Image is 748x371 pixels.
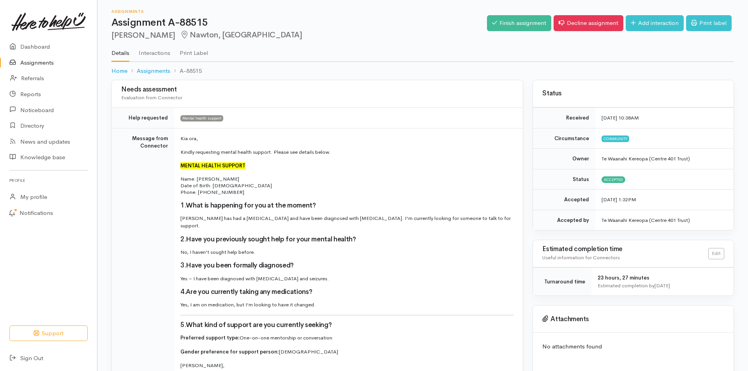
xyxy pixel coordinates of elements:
p: Yes, I am on medication, but I’m looking to have it changed. [180,301,513,309]
time: [DATE] 1:32PM [602,196,636,203]
p: Phone: [PHONE_NUMBER] [180,189,513,195]
h3: 2. [180,236,513,243]
p: Kindly requesting mental health support. Please see details below. [180,148,513,156]
td: Accepted [533,190,595,210]
a: Add interaction [626,15,684,31]
h3: Estimated completion time [542,246,708,253]
span: 23 hours, 27 minutes [598,274,649,281]
a: Assignments [137,67,170,76]
a: Print label [686,15,732,31]
span: Are you currently taking any medications? [186,288,312,296]
h3: 4. [180,288,513,296]
h3: Status [542,90,724,97]
span: What is happening for you at the moment? [186,201,316,209]
li: A-88515 [170,67,202,76]
h3: Needs assessment [121,86,513,93]
h1: Assignment A-88515 [111,17,487,28]
span: Have you been formally diagnosed? [186,261,294,269]
td: Owner [533,149,595,169]
span: Te Waanahi Kereopa (Centre 401 Trust) [602,155,690,162]
a: Decline assignment [554,15,623,31]
a: Details [111,39,129,62]
p: No, I haven’t sought help before. [180,248,513,256]
span: Useful information for Connectors [542,254,620,261]
span: Accepted [602,176,625,183]
p: [DEMOGRAPHIC_DATA] [180,348,513,356]
span: Evaluation from Connector [121,94,182,101]
p: One-on-one mentorship or conversation [180,334,513,342]
p: [PERSON_NAME] has had a [MEDICAL_DATA] and have been diagnosed with [MEDICAL_DATA]. I'm currently... [180,215,513,230]
a: Print Label [180,39,208,61]
h3: 3. [180,262,513,269]
td: Received [533,108,595,128]
p: Yes – I have been diagnosed with [MEDICAL_DATA] and seizures. [180,275,513,283]
button: Support [9,325,88,341]
h3: 1. [180,202,513,209]
font: MENTAL HEALTH SUPPORT [180,162,245,169]
span: Have you previously sought help for your mental health? [186,235,356,243]
p: No attachments found [542,342,724,351]
h2: [PERSON_NAME] [111,31,487,40]
a: Interactions [139,39,170,61]
td: Status [533,169,595,190]
span: Mental health support [180,115,223,121]
time: [DATE] [654,282,670,289]
span: Nawton, [GEOGRAPHIC_DATA] [180,30,302,40]
time: [DATE] 10:38AM [602,114,639,121]
a: Home [111,67,127,76]
nav: breadcrumb [111,62,734,80]
h3: 5. [180,322,513,329]
span: What kind of support are you currently seeking? [186,321,332,329]
div: [PERSON_NAME], [180,362,513,369]
span: Preferred support type: [180,334,240,341]
td: Accepted by [533,210,595,230]
td: Te Waanahi Kereopa (Centre 401 Trust) [595,210,734,230]
p: Kia ora, [180,135,513,142]
td: Turnaround time [533,268,591,296]
span: Gender preference for support person: [180,348,279,355]
h3: Attachments [542,315,724,323]
h6: Profile [9,175,88,186]
td: Circumstance [533,128,595,149]
span: Community [602,135,629,142]
a: Finish assignment [487,15,551,31]
a: Edit [708,248,724,259]
div: Estimated completion by [598,282,724,290]
h6: Assignments [111,9,487,14]
td: Help requested [112,108,174,128]
p: Name: [PERSON_NAME] [180,176,513,182]
p: Date of Birth: [DEMOGRAPHIC_DATA] [180,182,513,189]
